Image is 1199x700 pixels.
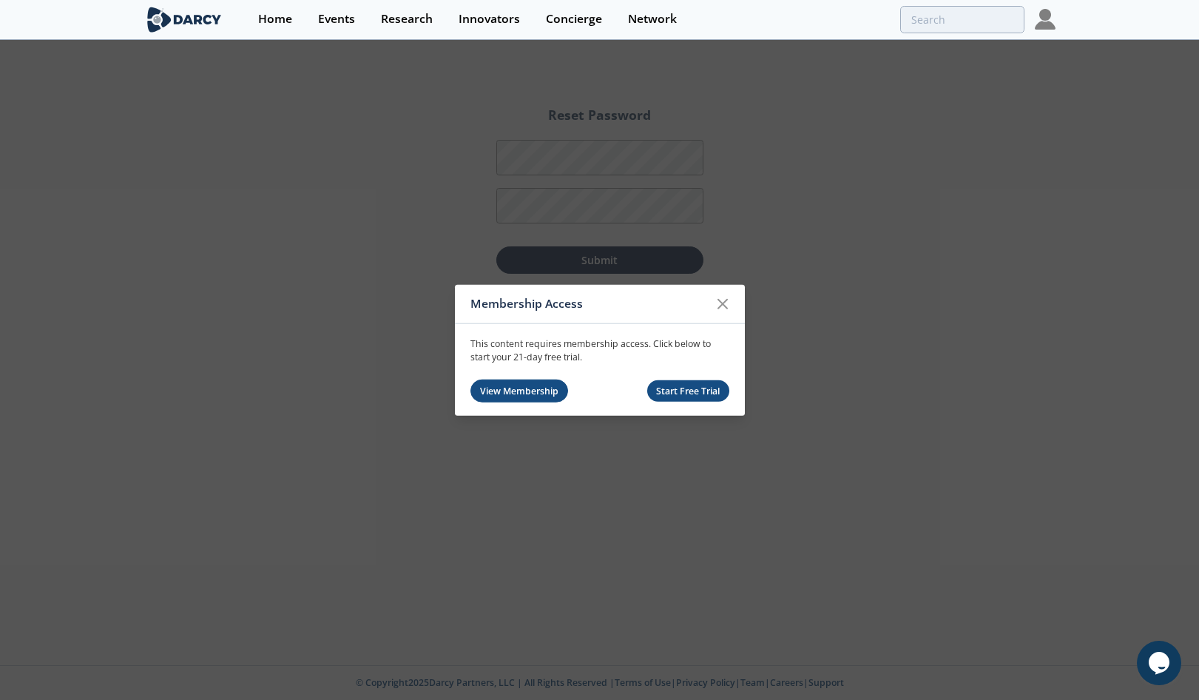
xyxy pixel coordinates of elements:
input: Advanced Search [900,6,1024,33]
div: Concierge [546,13,602,25]
div: Home [258,13,292,25]
div: Research [381,13,433,25]
div: Events [318,13,355,25]
img: logo-wide.svg [144,7,225,33]
a: View Membership [470,380,569,403]
div: Membership Access [470,290,709,318]
button: Start Free Trial [647,380,729,402]
div: Network [628,13,677,25]
img: Profile [1035,9,1056,30]
div: Innovators [459,13,520,25]
p: This content requires membership access. Click below to start your 21-day free trial. [470,337,729,364]
iframe: chat widget [1137,641,1184,685]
